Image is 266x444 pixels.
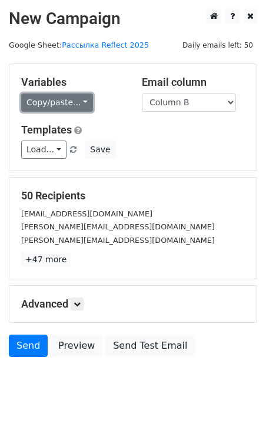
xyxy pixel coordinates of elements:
a: Send [9,335,48,357]
small: [EMAIL_ADDRESS][DOMAIN_NAME] [21,209,152,218]
span: Daily emails left: 50 [178,39,257,52]
h5: Advanced [21,298,245,311]
a: Рассылка Reflect 2025 [62,41,149,49]
button: Save [85,141,115,159]
iframe: Chat Widget [207,388,266,444]
h5: Variables [21,76,124,89]
small: [PERSON_NAME][EMAIL_ADDRESS][DOMAIN_NAME] [21,236,215,245]
a: Send Test Email [105,335,195,357]
h5: 50 Recipients [21,189,245,202]
a: Load... [21,141,66,159]
a: Templates [21,123,72,136]
small: Google Sheet: [9,41,149,49]
a: Daily emails left: 50 [178,41,257,49]
a: +47 more [21,252,71,267]
h5: Email column [142,76,245,89]
h2: New Campaign [9,9,257,29]
a: Copy/paste... [21,94,93,112]
a: Preview [51,335,102,357]
small: [PERSON_NAME][EMAIL_ADDRESS][DOMAIN_NAME] [21,222,215,231]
